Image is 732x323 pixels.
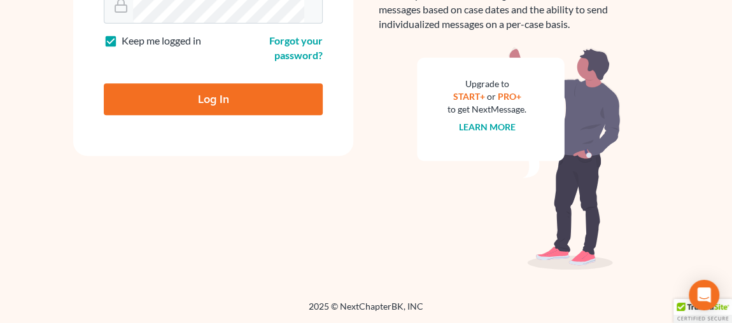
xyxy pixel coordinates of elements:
[689,280,719,310] div: Open Intercom Messenger
[498,91,521,102] a: PRO+
[447,78,526,90] div: Upgrade to
[269,34,323,61] a: Forgot your password?
[60,300,672,323] div: 2025 © NextChapterBK, INC
[453,91,485,102] a: START+
[447,103,526,116] div: to get NextMessage.
[417,47,621,270] img: nextmessage_bg-59042aed3d76b12b5cd301f8e5b87938c9018125f34e5fa2b7a6b67550977c72.svg
[673,299,732,323] div: TrustedSite Certified
[104,83,323,115] input: Log In
[122,34,201,48] label: Keep me logged in
[459,121,516,132] a: Learn more
[487,91,496,102] span: or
